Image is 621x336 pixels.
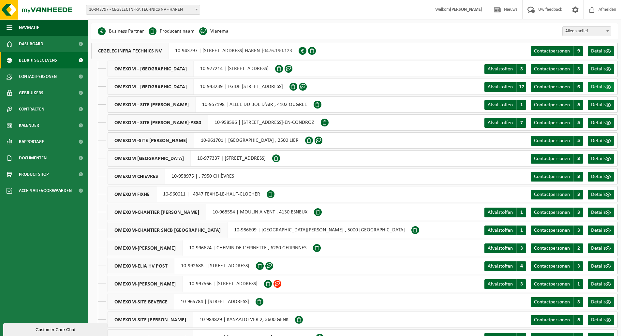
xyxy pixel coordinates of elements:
span: Rapportage [19,134,44,150]
span: 10-943797 - CEGELEC INFRA TECHNICS NV - HAREN [86,5,200,14]
span: 3 [573,261,583,271]
div: 10-943797 | [STREET_ADDRESS] HAREN | [91,43,299,59]
span: Afvalstoffen [488,120,513,125]
span: 3 [516,243,526,253]
span: Contactpersonen [534,174,570,179]
span: OMEXOM-CHANTIER SNCB [GEOGRAPHIC_DATA] [108,222,228,238]
span: OMEXOM-[PERSON_NAME] [108,276,183,292]
a: Contactpersonen 2 [531,243,583,253]
a: Contactpersonen 5 [531,100,583,110]
span: Contactpersonen [534,282,570,287]
a: Contactpersonen 3 [531,154,583,164]
div: 10-958975 | , 7950 CHIÈVRES [108,168,241,184]
a: Contactpersonen 3 [531,190,583,199]
span: Details [591,299,606,305]
a: Afvalstoffen 3 [484,64,526,74]
a: Details [588,315,614,325]
span: Afvalstoffen [488,210,513,215]
div: 10-961701 | [GEOGRAPHIC_DATA] , 2500 LIER [108,132,305,149]
span: Details [591,138,606,143]
a: Contactpersonen 5 [531,136,583,146]
div: 10-957198 | ALLEE DU BOL D'AIR , 4102 OUGRÉE [108,96,314,113]
a: Contactpersonen 5 [531,315,583,325]
li: Vlarema [199,26,229,36]
span: 3 [573,297,583,307]
a: Contactpersonen 3 [531,64,583,74]
div: 10-977214 | [STREET_ADDRESS] [108,61,275,77]
span: Contracten [19,101,44,117]
span: Details [591,228,606,233]
span: OMEXOM CHIEVRES [108,168,165,184]
span: Gebruikers [19,85,43,101]
span: OMEXOM - SITE [PERSON_NAME] [108,97,196,112]
span: 3 [573,208,583,217]
a: Afvalstoffen 7 [484,118,526,128]
span: Contactpersonen [534,246,570,251]
a: Details [588,297,614,307]
span: Afvalstoffen [488,84,513,90]
div: 10-997566 | [STREET_ADDRESS] [108,276,264,292]
a: Contactpersonen 9 [531,46,583,56]
a: Afvalstoffen 17 [484,82,526,92]
span: 17 [516,82,526,92]
span: Details [591,174,606,179]
span: Afvalstoffen [488,282,513,287]
a: Afvalstoffen 1 [484,100,526,110]
a: Details [588,82,614,92]
a: Details [588,154,614,164]
span: OMEXOM [GEOGRAPHIC_DATA] [108,151,191,166]
li: Producent naam [149,26,195,36]
span: 6 [573,82,583,92]
div: 10-977337 | [STREET_ADDRESS] [108,150,272,167]
span: 10-943797 - CEGELEC INFRA TECHNICS NV - HAREN [86,5,200,15]
span: CEGELEC INFRA TECHNICS NV [92,43,169,59]
span: Contactpersonen [534,120,570,125]
span: 5 [573,136,583,146]
span: Afvalstoffen [488,66,513,72]
span: Navigatie [19,20,39,36]
span: Details [591,120,606,125]
span: Contactpersonen [534,192,570,197]
div: 10-992688 | [STREET_ADDRESS] [108,258,256,274]
a: Details [588,208,614,217]
a: Details [588,136,614,146]
span: Contactpersonen [534,228,570,233]
div: 10-965784 | [STREET_ADDRESS] [108,294,256,310]
span: 4 [516,261,526,271]
span: 3 [573,190,583,199]
div: 10-984829 | KANAALOEVER 2, 3600 GENK [108,312,295,328]
span: OMEXOM - [GEOGRAPHIC_DATA] [108,61,194,77]
span: Dashboard [19,36,43,52]
a: Contactpersonen 3 [531,208,583,217]
span: OMEXOM-CHANTIER [PERSON_NAME] [108,204,206,220]
span: 1 [516,208,526,217]
a: Details [588,64,614,74]
a: Details [588,279,614,289]
a: Details [588,226,614,235]
span: 5 [573,100,583,110]
span: OMEXOM-[PERSON_NAME] [108,240,183,256]
span: Details [591,317,606,323]
span: OMEXOM - SITE [PERSON_NAME]-P380 [108,115,208,130]
div: 10-960011 | , 4347 FEXHE-LE-HAUT-CLOCHER [108,186,267,202]
span: Contactpersonen [19,68,57,85]
span: Details [591,282,606,287]
span: Contactpersonen [534,317,570,323]
a: Contactpersonen 3 [531,297,583,307]
strong: [PERSON_NAME] [450,7,482,12]
span: 1 [573,279,583,289]
span: 5 [573,315,583,325]
a: Afvalstoffen 4 [484,261,526,271]
span: Afvalstoffen [488,102,513,108]
a: Afvalstoffen 1 [484,208,526,217]
span: OMEXOM - [GEOGRAPHIC_DATA] [108,79,194,95]
span: Contactpersonen [534,49,570,54]
div: 10-996624 | CHEMIN DE L'EPINETTE , 6280 GERPINNES [108,240,313,256]
span: 3 [516,279,526,289]
span: 2 [573,243,583,253]
span: Contactpersonen [534,299,570,305]
div: 10-986609 | [GEOGRAPHIC_DATA][PERSON_NAME] , 5000 [GEOGRAPHIC_DATA] [108,222,411,238]
a: Afvalstoffen 3 [484,279,526,289]
span: Details [591,246,606,251]
span: OMEXOM-SITE [PERSON_NAME] [108,312,193,328]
